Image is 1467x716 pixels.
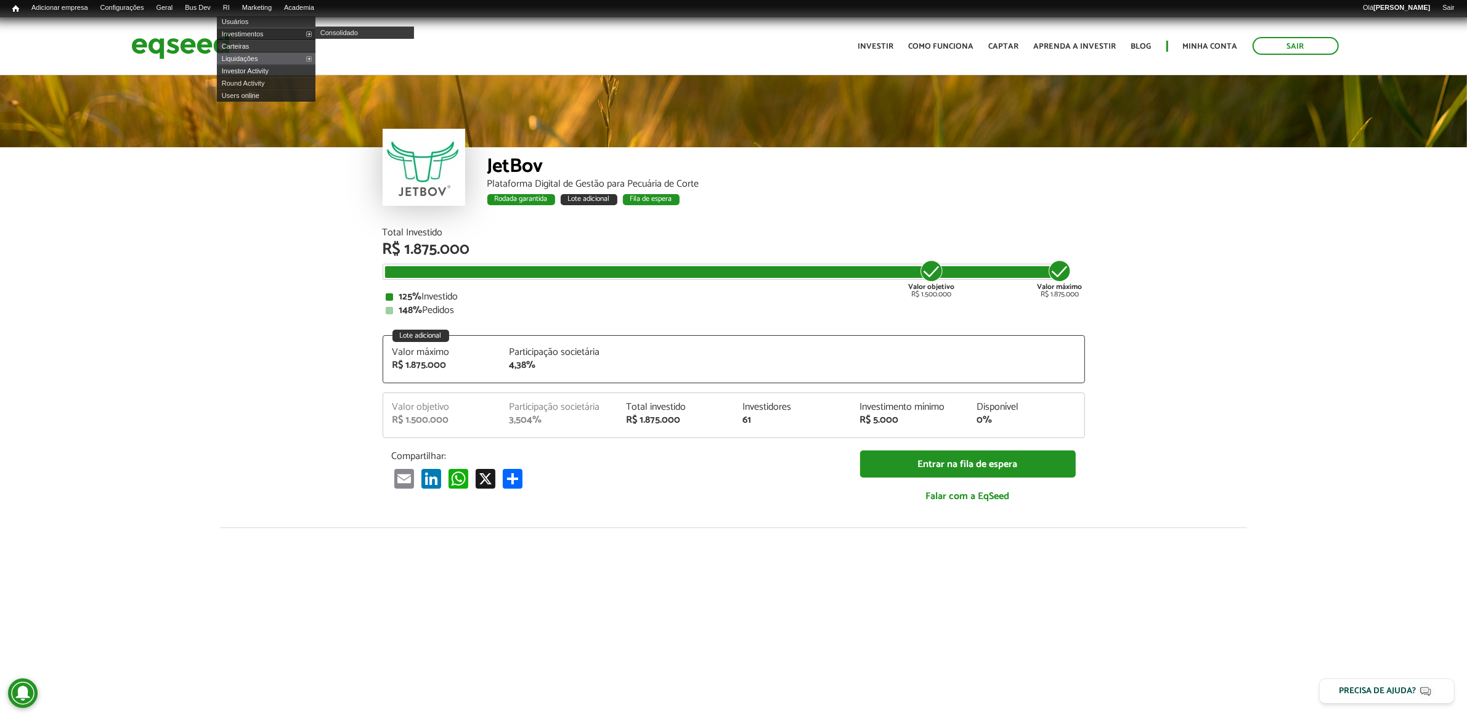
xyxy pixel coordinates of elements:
[392,468,417,489] a: Email
[487,194,555,205] div: Rodada garantida
[25,3,94,13] a: Adicionar empresa
[626,415,725,425] div: R$ 1.875.000
[859,415,958,425] div: R$ 5.000
[131,30,230,62] img: EqSeed
[392,402,491,412] div: Valor objetivo
[500,468,525,489] a: Compartilhar
[392,450,842,462] p: Compartilhar:
[217,3,236,13] a: RI
[623,194,680,205] div: Fila de espera
[989,43,1019,51] a: Captar
[419,468,444,489] a: LinkedIn
[1131,43,1152,51] a: Blog
[217,15,315,28] a: Usuários
[509,402,608,412] div: Participação societária
[12,4,19,13] span: Início
[561,194,617,205] div: Lote adicional
[908,281,954,293] strong: Valor objetivo
[487,157,1085,179] div: JetBov
[392,415,491,425] div: R$ 1.500.000
[742,415,841,425] div: 61
[6,3,25,15] a: Início
[1436,3,1461,13] a: Sair
[383,242,1085,258] div: R$ 1.875.000
[487,179,1085,189] div: Plataforma Digital de Gestão para Pecuária de Corte
[94,3,150,13] a: Configurações
[509,348,608,357] div: Participação societária
[1183,43,1238,51] a: Minha conta
[399,288,422,305] strong: 125%
[383,228,1085,238] div: Total Investido
[742,402,841,412] div: Investidores
[392,360,491,370] div: R$ 1.875.000
[1253,37,1339,55] a: Sair
[626,402,725,412] div: Total investido
[446,468,471,489] a: WhatsApp
[977,415,1075,425] div: 0%
[509,415,608,425] div: 3,504%
[386,292,1082,302] div: Investido
[1357,3,1436,13] a: Olá[PERSON_NAME]
[1034,43,1116,51] a: Aprenda a investir
[150,3,179,13] a: Geral
[908,259,954,298] div: R$ 1.500.000
[392,348,491,357] div: Valor máximo
[179,3,217,13] a: Bus Dev
[392,330,449,342] div: Lote adicional
[860,484,1076,509] a: Falar com a EqSeed
[858,43,894,51] a: Investir
[1038,281,1083,293] strong: Valor máximo
[977,402,1075,412] div: Disponível
[278,3,320,13] a: Academia
[909,43,974,51] a: Como funciona
[1038,259,1083,298] div: R$ 1.875.000
[236,3,278,13] a: Marketing
[473,468,498,489] a: X
[860,450,1076,478] a: Entrar na fila de espera
[509,360,608,370] div: 4,38%
[859,402,958,412] div: Investimento mínimo
[399,302,423,319] strong: 148%
[386,306,1082,315] div: Pedidos
[1373,4,1430,11] strong: [PERSON_NAME]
